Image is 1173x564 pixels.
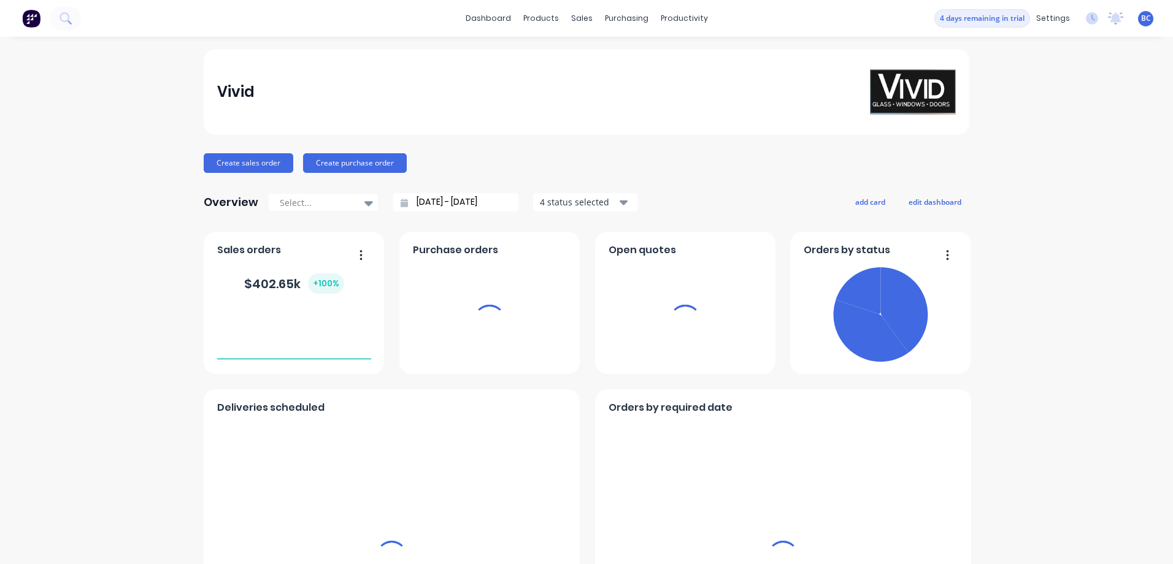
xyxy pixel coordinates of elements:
img: Vivid [870,69,956,115]
span: Orders by status [804,243,890,257]
button: edit dashboard [901,194,969,210]
button: add card [847,194,893,210]
div: Overview [204,190,258,215]
div: $ 402.65k [244,273,344,294]
span: Purchase orders [413,243,498,257]
img: Factory [22,9,40,28]
div: products [517,9,565,28]
button: Create sales order [204,153,293,173]
button: 4 status selected [533,193,637,211]
span: Deliveries scheduled [217,400,325,415]
div: + 100 % [308,273,344,294]
span: Orders by required date [609,400,733,415]
div: purchasing [599,9,655,28]
span: Sales orders [217,243,281,257]
a: dashboard [460,9,517,28]
div: settings [1030,9,1076,28]
button: 4 days remaining in trial [934,9,1030,28]
span: Open quotes [609,243,676,257]
span: BC [1141,13,1151,24]
button: Create purchase order [303,153,407,173]
div: 4 status selected [540,196,617,208]
div: sales [565,9,599,28]
div: productivity [655,9,714,28]
div: Vivid [217,80,255,104]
